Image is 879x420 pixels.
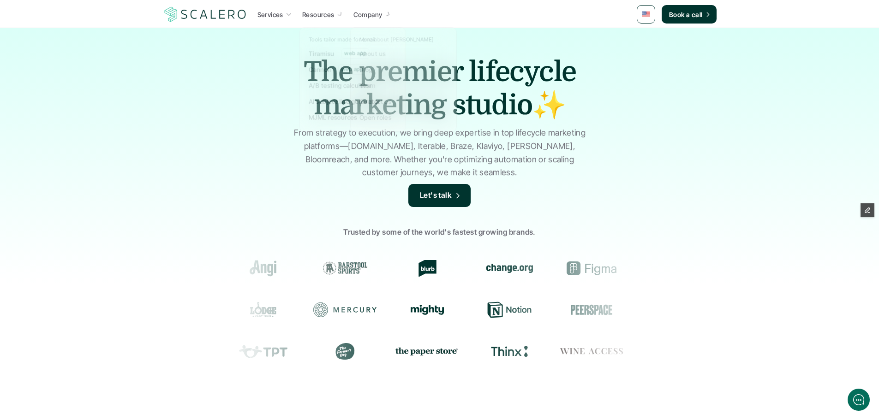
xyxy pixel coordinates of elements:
[353,10,383,19] p: Company
[14,122,170,141] button: New conversation
[472,260,536,277] div: change.org
[77,322,117,328] span: We run on Gist
[14,45,171,59] h1: Hi! Welcome to [GEOGRAPHIC_DATA].
[309,65,331,74] p: Cannoli
[306,93,399,109] a: AI subject line generator
[278,55,601,122] h1: The premier lifecycle marketing studio✨
[344,50,366,57] p: web app
[475,343,538,360] div: Thinx
[556,302,619,318] div: Peerspace
[306,109,399,125] a: MJML resources
[257,10,283,19] p: Services
[848,389,870,411] iframe: gist-messenger-bubble-iframe
[309,81,372,90] p: A/B testing calculator
[420,189,452,201] p: Let's talk
[555,260,618,277] div: Figma
[341,66,363,73] p: web app
[309,49,334,58] p: Tiramisu
[14,61,171,106] h2: Let us know if we can help with lifecycle marketing.
[391,305,455,315] div: Mighty Networks
[309,97,380,106] p: AI subject line generator
[290,126,590,179] p: From strategy to execution, we bring deep expertise in top lifecycle marketing platforms—[DOMAIN_...
[228,343,292,360] div: Teachers Pay Teachers
[302,10,335,19] p: Resources
[662,5,717,24] a: Book a call
[306,77,399,94] a: A/B testing calculator
[669,10,703,19] p: Book a call
[557,343,621,360] div: Wine Access
[163,6,248,23] img: Scalero company logo
[306,61,399,77] a: Cannoliweb app
[639,343,703,360] div: Prose
[393,345,456,357] img: the paper store
[306,46,399,62] a: Tiramisuweb app
[861,203,874,217] button: Edit Framer Content
[60,128,111,135] span: New conversation
[390,260,454,277] div: Blurb
[226,260,290,277] div: Angi
[408,184,471,207] a: Let's talk
[309,36,375,43] p: Tools tailor made for email
[638,302,701,318] div: Resy
[473,302,537,318] div: Notion
[309,302,373,318] div: Mercury
[646,263,691,274] img: Groome
[308,260,372,277] div: Barstool
[309,112,357,122] p: MJML resources
[311,343,374,360] div: The Farmer's Dog
[227,302,291,318] div: Lodge Cast Iron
